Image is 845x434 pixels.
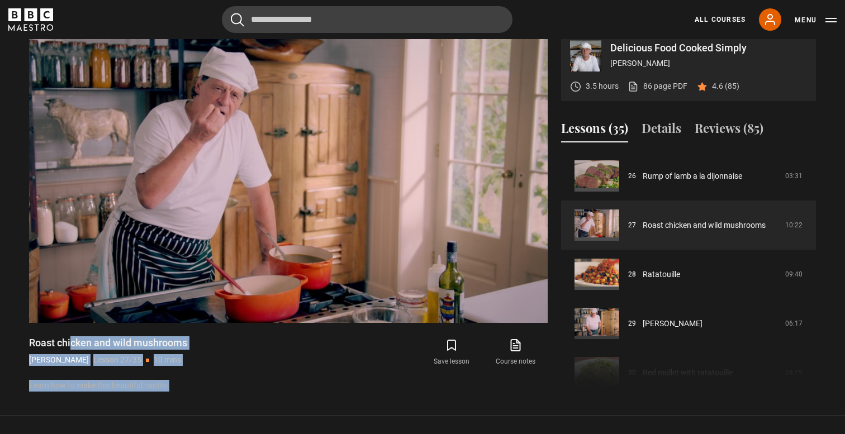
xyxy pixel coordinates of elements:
a: 86 page PDF [628,80,687,92]
button: Reviews (85) [695,119,763,142]
button: Details [642,119,681,142]
a: Ratatouille [643,269,680,280]
button: Lessons (35) [561,119,628,142]
h1: Roast chicken and wild mushrooms [29,336,187,350]
p: 3.5 hours [586,80,619,92]
a: [PERSON_NAME] [643,318,702,330]
a: All Courses [695,15,746,25]
button: Submit the search query [231,13,244,27]
a: Roast chicken and wild mushrooms [643,220,766,231]
button: Toggle navigation [795,15,837,26]
p: Lesson 27/35 [93,354,141,366]
p: 4.6 (85) [712,80,739,92]
video-js: Video Player [29,31,548,323]
button: Save lesson [420,336,483,369]
p: [PERSON_NAME] [610,58,807,69]
p: Delicious Food Cooked Simply [610,43,807,53]
p: 10 mins [154,354,181,366]
svg: BBC Maestro [8,8,53,31]
p: Learn how to make this beautiful risotto. [29,380,548,392]
a: Rump of lamb a la dijonnaise [643,170,742,182]
a: Course notes [484,336,548,369]
p: [PERSON_NAME] [29,354,89,366]
input: Search [222,6,512,33]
